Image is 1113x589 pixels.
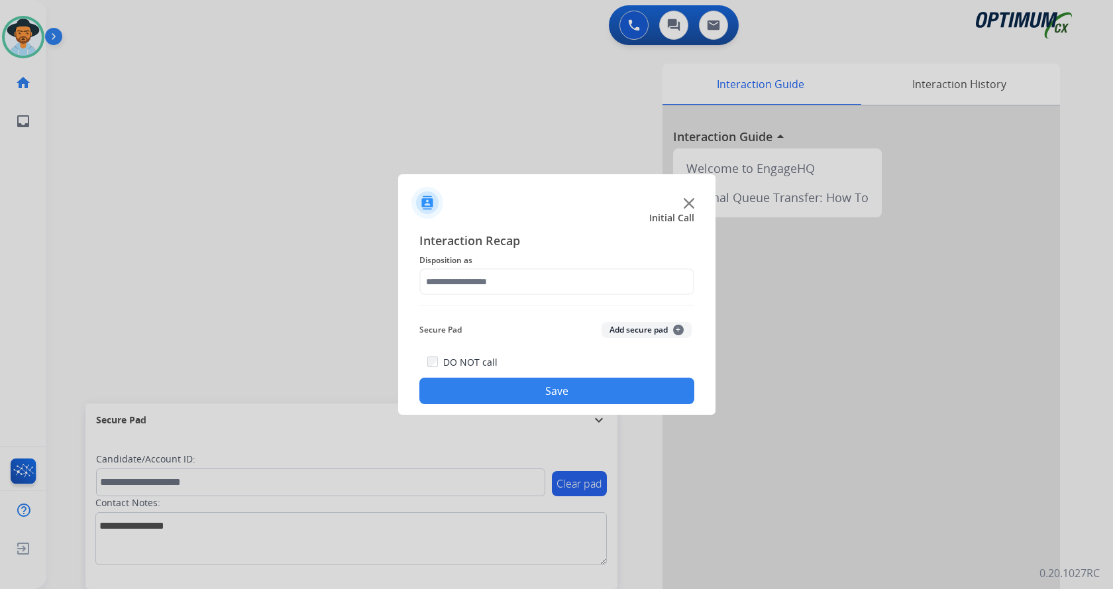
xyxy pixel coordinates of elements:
button: Add secure pad+ [602,322,692,338]
label: DO NOT call [443,356,498,369]
span: Secure Pad [419,322,462,338]
p: 0.20.1027RC [1039,565,1100,581]
img: contactIcon [411,187,443,219]
span: Initial Call [649,211,694,225]
span: Interaction Recap [419,231,694,252]
span: Disposition as [419,252,694,268]
img: contact-recap-line.svg [419,305,694,306]
button: Save [419,378,694,404]
span: + [673,325,684,335]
